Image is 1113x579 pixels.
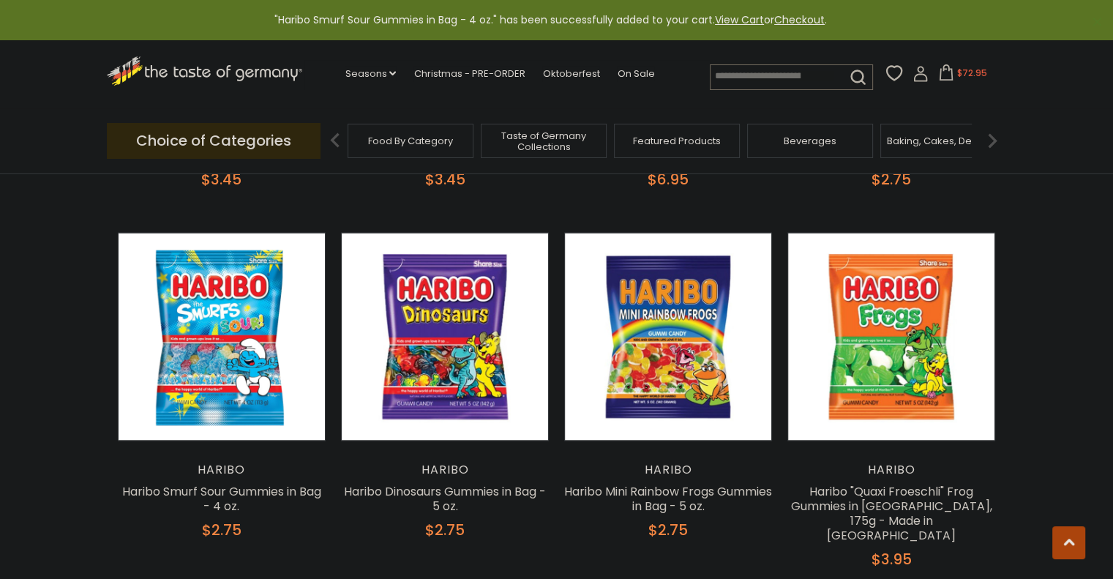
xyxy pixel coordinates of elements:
div: Haribo [564,463,773,477]
span: $2.75 [648,520,688,540]
a: Christmas - PRE-ORDER [413,66,525,82]
img: previous arrow [321,126,350,155]
span: $2.75 [872,169,911,190]
img: Haribo Dinosaurs Gummies in Bag - 5 oz. [342,234,549,441]
a: Featured Products [633,135,721,146]
div: Haribo [118,463,326,477]
a: Beverages [784,135,836,146]
a: Checkout [774,12,825,27]
a: View Cart [715,12,764,27]
span: $2.75 [202,520,241,540]
span: $72.95 [957,67,987,79]
p: Choice of Categories [107,123,321,159]
span: $3.95 [872,549,912,569]
a: On Sale [617,66,654,82]
a: Haribo "Quaxi Froeschli" Frog Gummies in [GEOGRAPHIC_DATA], 175g - Made in [GEOGRAPHIC_DATA] [791,483,992,544]
a: Seasons [345,66,396,82]
span: $6.95 [648,169,689,190]
button: $72.95 [932,64,994,86]
a: Taste of Germany Collections [485,130,602,152]
a: Food By Category [368,135,453,146]
div: "Haribo Smurf Sour Gummies in Bag - 4 oz." has been successfully added to your cart. or . [12,12,1090,29]
a: Haribo Dinosaurs Gummies in Bag - 5 oz. [344,483,546,515]
a: Haribo Smurf Sour Gummies in Bag - 4 oz. [122,483,321,515]
div: Haribo [787,463,996,477]
a: Baking, Cakes, Desserts [887,135,1000,146]
span: $3.45 [424,169,465,190]
span: $2.75 [425,520,465,540]
span: $3.45 [201,169,241,190]
div: Haribo [341,463,550,477]
img: Haribo "Quaxi Froeschli" Frog Gummies in Bag, 175g - Made in Germany [788,234,995,441]
img: Haribo Mini Rainbow Frogs Gummies in Bag - 5 oz. [565,234,772,441]
img: Haribo Smurf Sour Gummies in Bag - 4 oz. [119,234,326,441]
a: Oktoberfest [542,66,599,82]
a: × [1093,18,1101,26]
a: Haribo Mini Rainbow Frogs Gummies in Bag - 5 oz. [564,483,772,515]
img: next arrow [978,126,1007,155]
